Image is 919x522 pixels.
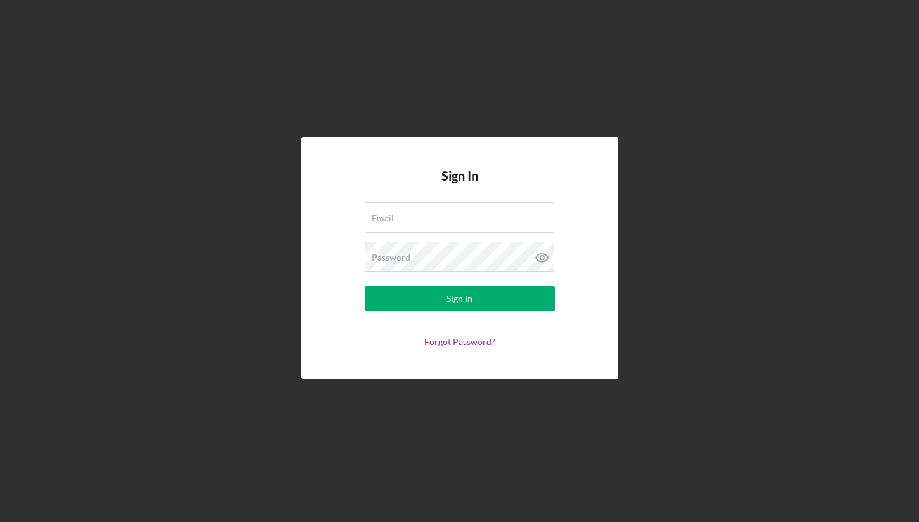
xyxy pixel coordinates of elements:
div: Sign In [446,286,473,311]
h4: Sign In [441,169,478,202]
label: Password [372,252,410,263]
label: Email [372,213,394,223]
a: Forgot Password? [424,336,495,347]
button: Sign In [365,286,555,311]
